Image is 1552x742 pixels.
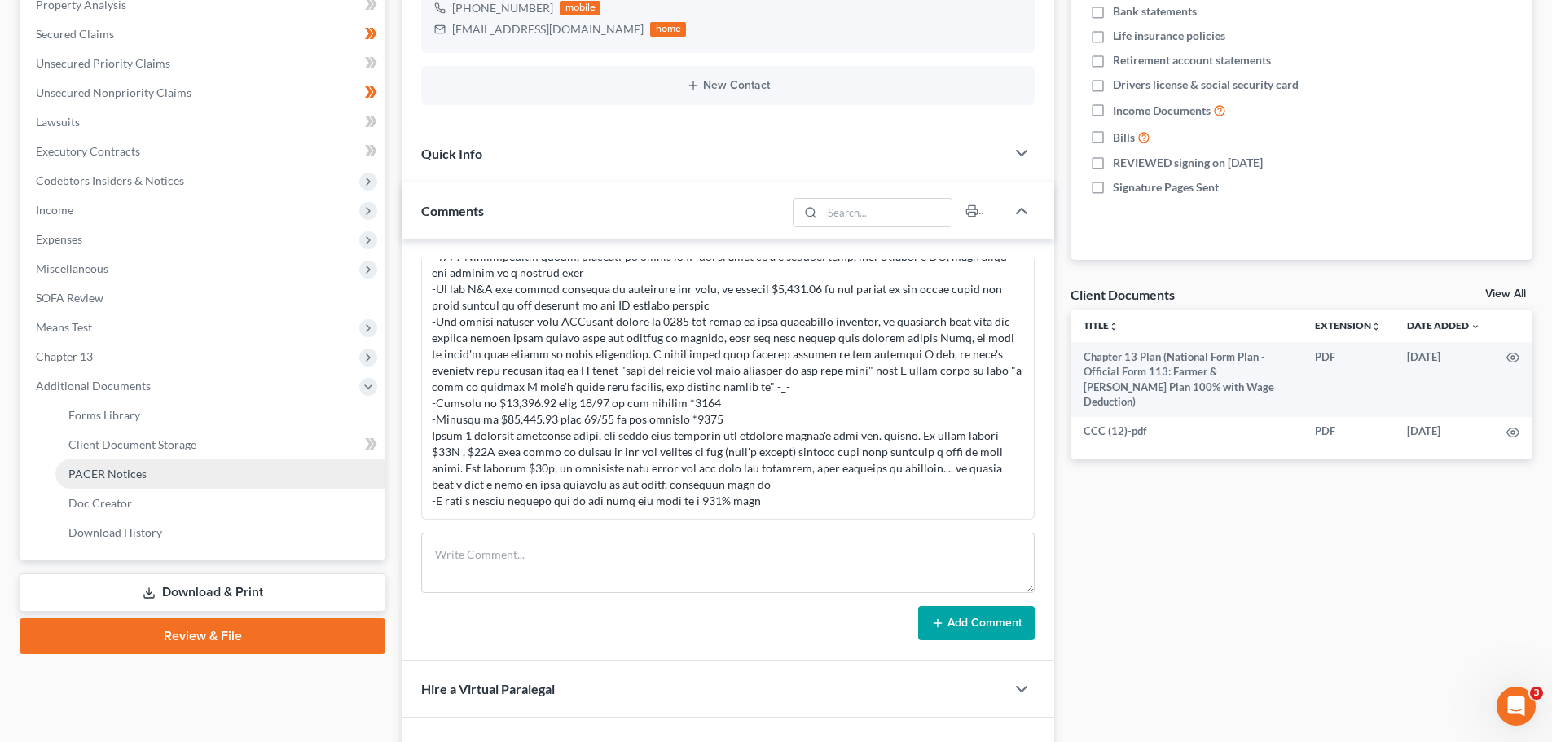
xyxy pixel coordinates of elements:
[432,53,1024,509] div: Lore ipsumdo sitam: Consect: ADI elit sed Doeius tem incidi utlaboree dol ma aliqua en adm veniam...
[55,518,385,547] a: Download History
[36,27,114,41] span: Secured Claims
[1302,342,1394,417] td: PDF
[36,349,93,363] span: Chapter 13
[452,21,644,37] div: [EMAIL_ADDRESS][DOMAIN_NAME]
[23,20,385,49] a: Secured Claims
[1471,322,1480,331] i: expand_more
[1113,3,1197,20] span: Bank statements
[1315,319,1381,331] a: Extensionunfold_more
[23,137,385,166] a: Executory Contracts
[20,618,385,654] a: Review & File
[20,573,385,612] a: Download & Print
[68,437,196,451] span: Client Document Storage
[1371,322,1381,331] i: unfold_more
[560,1,600,15] div: mobile
[36,261,108,275] span: Miscellaneous
[1485,288,1526,300] a: View All
[1084,319,1119,331] a: Titleunfold_more
[36,115,80,129] span: Lawsuits
[36,379,151,393] span: Additional Documents
[1530,687,1543,700] span: 3
[1113,130,1135,146] span: Bills
[23,108,385,137] a: Lawsuits
[1113,103,1211,119] span: Income Documents
[421,203,484,218] span: Comments
[68,496,132,510] span: Doc Creator
[55,459,385,489] a: PACER Notices
[36,86,191,99] span: Unsecured Nonpriority Claims
[68,408,140,422] span: Forms Library
[23,78,385,108] a: Unsecured Nonpriority Claims
[36,173,184,187] span: Codebtors Insiders & Notices
[1113,28,1225,44] span: Life insurance policies
[1071,417,1302,446] td: CCC (12)-pdf
[55,489,385,518] a: Doc Creator
[650,22,686,37] div: home
[1071,342,1302,417] td: Chapter 13 Plan (National Form Plan - Official Form 113: Farmer & [PERSON_NAME] Plan 100% with Wa...
[1497,687,1536,726] iframe: Intercom live chat
[1113,155,1263,171] span: REVIEWED signing on [DATE]
[36,291,103,305] span: SOFA Review
[68,525,162,539] span: Download History
[918,606,1035,640] button: Add Comment
[36,320,92,334] span: Means Test
[36,56,170,70] span: Unsecured Priority Claims
[1109,322,1119,331] i: unfold_more
[68,467,147,481] span: PACER Notices
[434,79,1022,92] button: New Contact
[36,232,82,246] span: Expenses
[1071,286,1175,303] div: Client Documents
[1302,417,1394,446] td: PDF
[23,283,385,313] a: SOFA Review
[823,199,952,226] input: Search...
[1113,52,1271,68] span: Retirement account statements
[1394,342,1493,417] td: [DATE]
[36,203,73,217] span: Income
[23,49,385,78] a: Unsecured Priority Claims
[55,430,385,459] a: Client Document Storage
[421,681,555,696] span: Hire a Virtual Paralegal
[1113,179,1219,195] span: Signature Pages Sent
[1407,319,1480,331] a: Date Added expand_more
[1394,417,1493,446] td: [DATE]
[36,144,140,158] span: Executory Contracts
[1113,77,1299,93] span: Drivers license & social security card
[55,401,385,430] a: Forms Library
[421,146,482,161] span: Quick Info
